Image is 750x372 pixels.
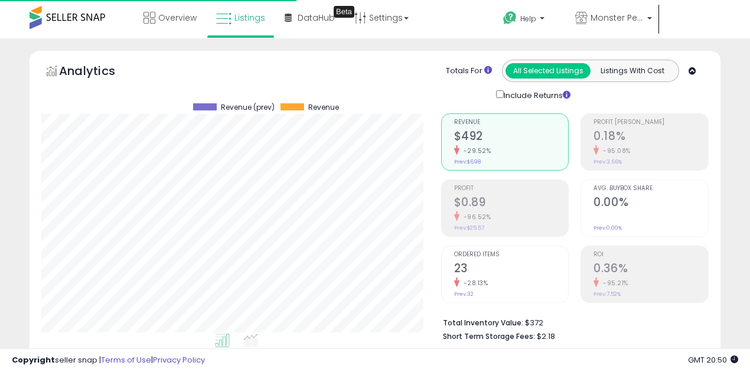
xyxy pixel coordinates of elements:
[503,11,517,25] i: Get Help
[153,354,205,366] a: Privacy Policy
[454,291,474,298] small: Prev: 32
[454,252,569,258] span: Ordered Items
[688,354,738,366] span: 2025-10-6 20:50 GMT
[443,315,700,329] li: $372
[308,103,339,112] span: Revenue
[487,88,585,102] div: Include Returns
[594,291,621,298] small: Prev: 7.52%
[520,14,536,24] span: Help
[590,63,675,79] button: Listings With Cost
[594,129,708,145] h2: 0.18%
[506,63,591,79] button: All Selected Listings
[221,103,275,112] span: Revenue (prev)
[454,119,569,126] span: Revenue
[599,146,631,155] small: -95.08%
[454,195,569,211] h2: $0.89
[298,12,335,24] span: DataHub
[12,355,205,366] div: seller snap | |
[59,63,138,82] h5: Analytics
[12,354,55,366] strong: Copyright
[459,213,491,221] small: -96.52%
[443,331,535,341] b: Short Term Storage Fees:
[454,158,481,165] small: Prev: $698
[494,2,565,38] a: Help
[537,331,555,342] span: $2.18
[334,6,354,18] div: Tooltip anchor
[158,12,197,24] span: Overview
[443,318,523,328] b: Total Inventory Value:
[454,262,569,278] h2: 23
[454,129,569,145] h2: $492
[594,119,708,126] span: Profit [PERSON_NAME]
[454,224,484,231] small: Prev: $25.57
[594,185,708,192] span: Avg. Buybox Share
[599,279,628,288] small: -95.21%
[594,158,622,165] small: Prev: 3.66%
[591,12,644,24] span: Monster Pets
[459,279,488,288] small: -28.13%
[594,252,708,258] span: ROI
[459,146,491,155] small: -29.52%
[594,262,708,278] h2: 0.36%
[234,12,265,24] span: Listings
[594,195,708,211] h2: 0.00%
[446,66,492,77] div: Totals For
[454,185,569,192] span: Profit
[101,354,151,366] a: Terms of Use
[594,224,622,231] small: Prev: 0.00%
